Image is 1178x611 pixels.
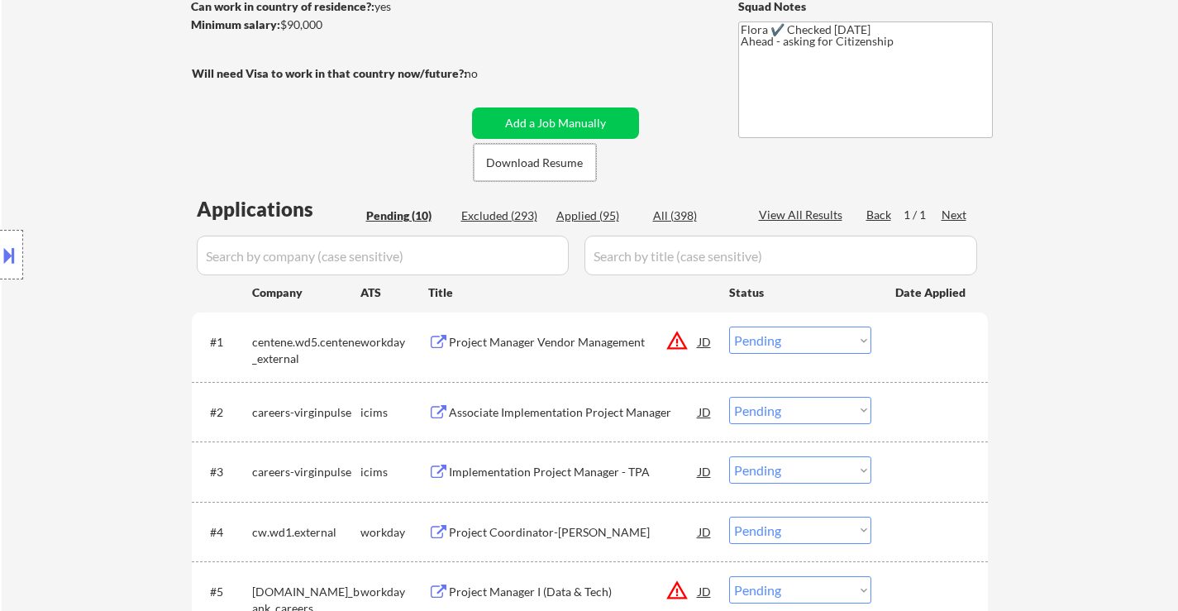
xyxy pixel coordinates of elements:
div: View All Results [759,207,847,223]
div: Applied (95) [556,208,639,224]
strong: Minimum salary: [191,17,280,31]
div: Project Manager Vendor Management [449,334,699,351]
div: Project Coordinator-[PERSON_NAME] [449,524,699,541]
div: Back [866,207,893,223]
div: JD [697,576,713,606]
div: JD [697,517,713,547]
div: Company [252,284,360,301]
div: Status [729,277,871,307]
div: Date Applied [895,284,968,301]
div: Title [428,284,713,301]
button: warning_amber [665,579,689,602]
div: Implementation Project Manager - TPA [449,464,699,480]
div: Project Manager I (Data & Tech) [449,584,699,600]
button: warning_amber [665,329,689,352]
div: Associate Implementation Project Manager [449,404,699,421]
button: Download Resume [474,144,596,181]
div: workday [360,524,428,541]
div: #3 [210,464,239,480]
div: All (398) [653,208,736,224]
div: Next [942,207,968,223]
div: icims [360,404,428,421]
div: ATS [360,284,428,301]
input: Search by title (case sensitive) [584,236,977,275]
div: Pending (10) [366,208,449,224]
div: careers-virginpulse [252,464,360,480]
div: $90,000 [191,17,466,33]
div: #5 [210,584,239,600]
div: workday [360,334,428,351]
div: cw.wd1.external [252,524,360,541]
button: Add a Job Manually [472,107,639,139]
div: careers-virginpulse [252,404,360,421]
div: JD [697,456,713,486]
div: JD [697,397,713,427]
div: 1 / 1 [904,207,942,223]
div: no [465,65,512,82]
div: JD [697,327,713,356]
div: centene.wd5.centene_external [252,334,360,366]
div: icims [360,464,428,480]
div: Excluded (293) [461,208,544,224]
div: #4 [210,524,239,541]
input: Search by company (case sensitive) [197,236,569,275]
div: #2 [210,404,239,421]
strong: Will need Visa to work in that country now/future?: [192,66,467,80]
div: workday [360,584,428,600]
